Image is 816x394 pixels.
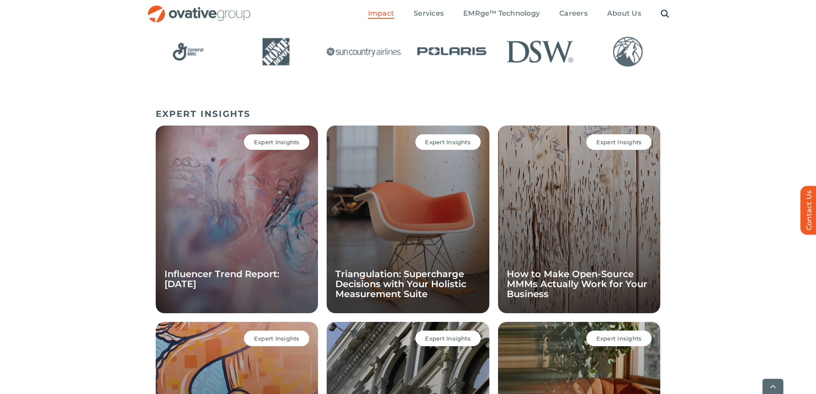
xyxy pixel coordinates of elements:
span: EMRge™ Technology [463,9,540,18]
div: 10 / 24 [411,35,493,70]
h5: EXPERT INSIGHTS [156,109,660,119]
a: Careers [559,9,588,19]
a: Search [661,9,669,19]
span: Services [414,9,444,18]
div: 11 / 24 [498,35,581,70]
a: Services [414,9,444,19]
span: Careers [559,9,588,18]
div: 7 / 24 [147,35,229,70]
span: About Us [607,9,641,18]
a: Triangulation: Supercharge Decisions with Your Holistic Measurement Suite [335,268,466,299]
a: Influencer Trend Report: [DATE] [164,268,279,289]
a: About Us [607,9,641,19]
div: 12 / 24 [587,35,669,70]
a: How to Make Open-Source MMMs Actually Work for Your Business [507,268,647,299]
span: Impact [368,9,394,18]
a: OG_Full_horizontal_RGB [147,4,251,13]
div: 8 / 24 [235,35,317,70]
div: 9 / 24 [323,35,405,70]
a: EMRge™ Technology [463,9,540,19]
a: Impact [368,9,394,19]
